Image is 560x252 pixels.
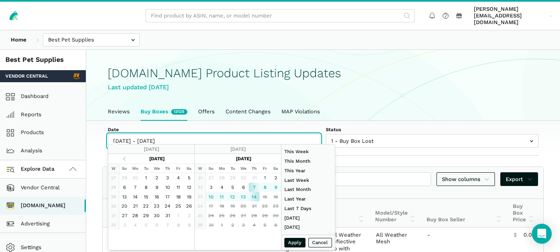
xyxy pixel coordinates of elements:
[8,164,55,174] span: Explore Data
[195,192,206,201] td: 33
[162,211,173,220] td: 31
[130,201,141,211] td: 21
[284,238,306,247] button: Apply
[141,183,151,192] td: 8
[195,220,206,230] td: 36
[259,220,270,230] td: 5
[151,173,162,183] td: 2
[130,173,141,183] td: 30
[238,173,249,183] td: 30
[162,192,173,201] td: 17
[281,175,335,185] li: Last Week
[184,164,194,173] th: Sa
[108,201,119,211] td: 30
[227,164,238,173] th: Tu
[238,183,249,192] td: 6
[108,126,320,133] label: Date
[281,213,335,223] li: [DATE]
[216,211,227,220] td: 25
[141,220,151,230] td: 5
[227,220,238,230] td: 2
[184,211,194,220] td: 2
[474,6,546,26] span: [PERSON_NAME][EMAIL_ADDRESS][DOMAIN_NAME]
[141,164,151,173] th: Tu
[206,211,216,220] td: 24
[184,192,194,201] td: 19
[276,103,325,120] a: MAP Violations
[216,220,227,230] td: 1
[514,232,517,238] span: $
[471,5,555,27] a: [PERSON_NAME][EMAIL_ADDRESS][DOMAIN_NAME]
[108,173,119,183] td: 27
[108,220,119,230] td: 32
[195,211,206,220] td: 35
[141,173,151,183] td: 1
[249,201,259,211] td: 21
[108,211,119,220] td: 31
[259,192,270,201] td: 15
[206,220,216,230] td: 31
[151,220,162,230] td: 6
[259,201,270,211] td: 22
[249,164,259,173] th: Th
[5,55,80,65] div: Best Pet Supplies
[216,154,270,164] th: [DATE]
[119,192,130,201] td: 13
[141,211,151,220] td: 29
[206,164,216,173] th: Su
[227,211,238,220] td: 26
[151,164,162,173] th: We
[145,9,415,23] input: Find product by ASIN, name, or model number
[270,192,281,201] td: 16
[119,183,130,192] td: 6
[281,204,335,213] li: Last 7 Days
[173,183,184,192] td: 11
[193,103,220,120] a: Offers
[162,164,173,173] th: Th
[102,103,135,120] a: Reviews
[281,194,335,204] li: Last Year
[130,164,141,173] th: Mo
[270,183,281,192] td: 9
[259,183,270,192] td: 8
[216,192,227,201] td: 11
[227,192,238,201] td: 12
[135,103,193,120] a: Buy Boxes13125
[281,166,335,176] li: This Year
[162,183,173,192] td: 10
[130,211,141,220] td: 28
[173,173,184,183] td: 4
[184,173,194,183] td: 5
[130,220,141,230] td: 4
[206,173,216,183] td: 27
[442,175,490,183] span: Show columns
[108,183,119,192] td: 28
[151,183,162,192] td: 9
[326,134,538,148] input: 1 - Buy Box Lost
[162,201,173,211] td: 24
[270,220,281,230] td: 6
[227,201,238,211] td: 19
[195,183,206,192] td: 32
[173,211,184,220] td: 1
[195,164,206,173] th: W
[524,232,535,238] span: 0.00
[249,220,259,230] td: 4
[216,173,227,183] td: 28
[173,220,184,230] td: 8
[171,109,187,115] span: New buy boxes in the last week
[173,192,184,201] td: 18
[184,183,194,192] td: 12
[216,183,227,192] td: 4
[507,199,540,228] th: Buy Box Price: activate to sort column ascending
[238,192,249,201] td: 13
[141,192,151,201] td: 15
[119,220,130,230] td: 3
[220,103,276,120] a: Content Changes
[216,201,227,211] td: 18
[108,83,538,92] div: Last updated [DATE]
[151,201,162,211] td: 23
[238,211,249,220] td: 27
[259,173,270,183] td: 1
[249,192,259,201] td: 14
